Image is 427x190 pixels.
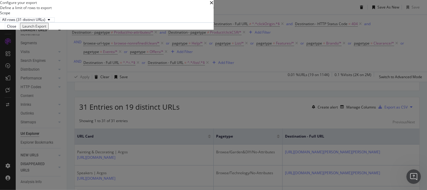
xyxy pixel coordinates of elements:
iframe: Intercom live chat [406,169,421,184]
div: Launch Export [22,24,46,29]
div: Close [7,24,16,29]
button: Launch Export [20,23,49,30]
button: Close [5,23,18,30]
div: All rows (31 distinct URLs) [2,18,45,22]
